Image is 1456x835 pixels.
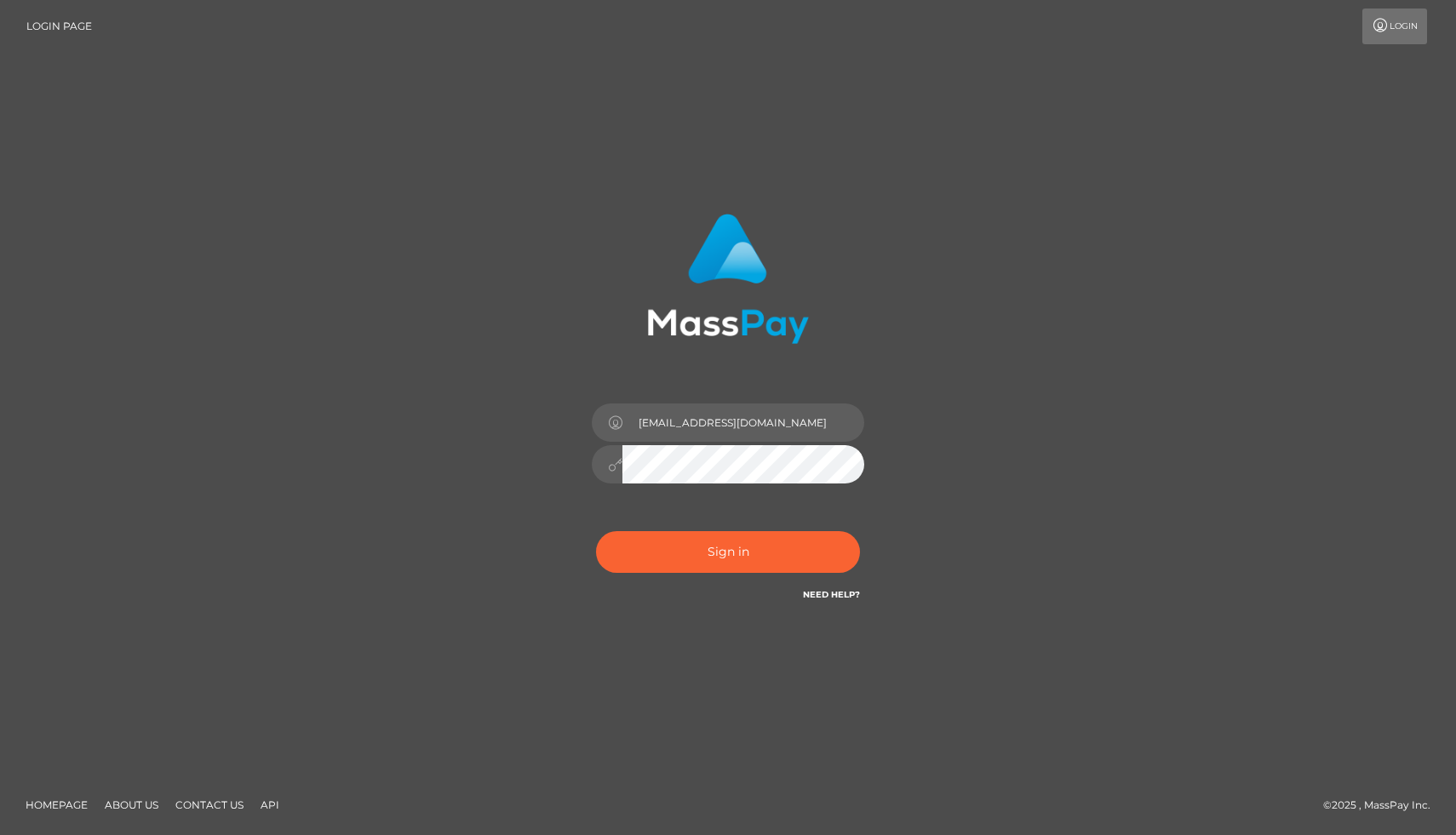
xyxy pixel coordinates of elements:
a: Homepage [19,792,95,818]
a: About Us [98,792,165,818]
div: © 2025 , MassPay Inc. [1323,796,1443,815]
img: MassPay Login [647,214,809,344]
input: Username... [622,403,864,442]
a: API [254,792,286,818]
button: Sign in [596,531,860,573]
a: Login Page [26,9,92,44]
a: Need Help? [803,589,860,600]
a: Contact Us [169,792,250,818]
a: Login [1362,9,1427,44]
